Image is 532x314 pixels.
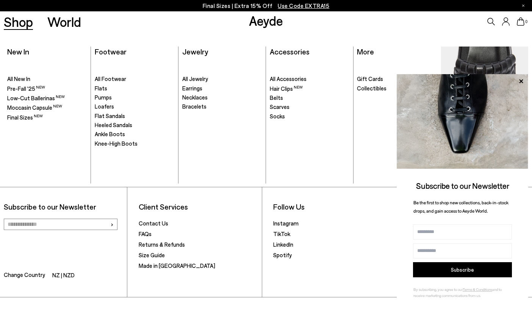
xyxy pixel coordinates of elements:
span: Earrings [182,85,202,92]
a: All Jewelry [182,75,262,83]
a: Spotify [273,252,292,258]
a: Terms & Conditions [463,287,492,292]
span: Belts [270,94,283,101]
span: Bracelets [182,103,207,110]
a: All Footwear [95,75,174,83]
span: Pumps [95,94,112,101]
span: Necklaces [182,94,208,101]
span: Low-Cut Ballerinas [7,95,65,101]
span: All Footwear [95,75,126,82]
a: Bracelets [182,103,262,110]
a: World [47,15,81,28]
a: Moccasin Capsule [7,104,87,112]
button: Subscribe [413,262,512,277]
a: FAQs [139,230,152,237]
a: All Accessories [270,75,349,83]
span: Hair Clips [270,85,303,92]
li: Client Services [139,202,258,211]
span: Change Country [4,270,45,281]
a: Gift Cards [357,75,437,83]
a: Instagram [273,220,299,227]
span: Be the first to shop new collections, back-in-stock drops, and gain access to Aeyde World. [413,200,509,214]
span: Socks [270,113,285,120]
span: Ankle Boots [95,131,125,137]
span: Flats [95,85,107,92]
img: Mobile_e6eede4d-78b8-4bd1-ae2a-4197e375e133_900x.jpg [441,47,529,180]
a: TikTok [273,230,290,237]
span: Gift Cards [357,75,383,82]
a: Returns & Refunds [139,241,185,248]
a: 0 [517,17,524,26]
a: Size Guide [139,252,165,258]
a: Flat Sandals [95,112,174,120]
p: Subscribe to our Newsletter [4,202,124,211]
a: Collectibles [357,85,437,92]
a: Accessories [270,47,310,56]
span: Collectibles [357,85,386,92]
a: New In [7,47,29,56]
a: Necklaces [182,94,262,101]
li: NZ | NZD [52,270,75,281]
span: Knee-High Boots [95,140,138,147]
a: More [357,47,374,56]
a: Jewelry [182,47,208,56]
a: Low-Cut Ballerinas [7,94,87,102]
a: Hair Clips [270,85,349,93]
span: Heeled Sandals [95,121,132,128]
a: LinkedIn [273,241,293,248]
a: Aeyde [249,12,283,28]
span: › [110,219,114,230]
span: All Accessories [270,75,307,82]
a: Pre-Fall '25 [7,85,87,93]
span: All New In [7,75,30,82]
span: 0 [524,20,528,24]
span: Moccasin Capsule [7,104,62,111]
span: Final Sizes [7,114,43,121]
li: Follow Us [273,202,393,211]
a: Heeled Sandals [95,121,174,129]
a: Flats [95,85,174,92]
a: Contact Us [139,220,168,227]
a: Shop [4,15,33,28]
a: Earrings [182,85,262,92]
a: Ankle Boots [95,131,174,138]
span: Pre-Fall '25 [7,85,45,92]
span: Subscribe to our Newsletter [416,181,509,190]
span: Loafers [95,103,114,110]
a: Pumps [95,94,174,101]
img: ca3f721fb6ff708a270709c41d776025.jpg [397,74,528,169]
span: All Jewelry [182,75,208,82]
a: Scarves [270,103,349,111]
a: Final Sizes [7,113,87,121]
a: All New In [7,75,87,83]
a: Loafers [95,103,174,110]
p: Final Sizes | Extra 15% Off [203,1,330,11]
a: Knee-High Boots [95,140,174,148]
a: Socks [270,113,349,120]
a: Made in [GEOGRAPHIC_DATA] [139,262,215,269]
span: By subscribing, you agree to our [413,287,463,292]
a: Moccasin Capsule [441,47,529,180]
span: Scarves [270,103,289,110]
a: Footwear [95,47,127,56]
span: Navigate to /collections/ss25-final-sizes [278,2,329,9]
a: Belts [270,94,349,102]
span: Flat Sandals [95,112,125,119]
